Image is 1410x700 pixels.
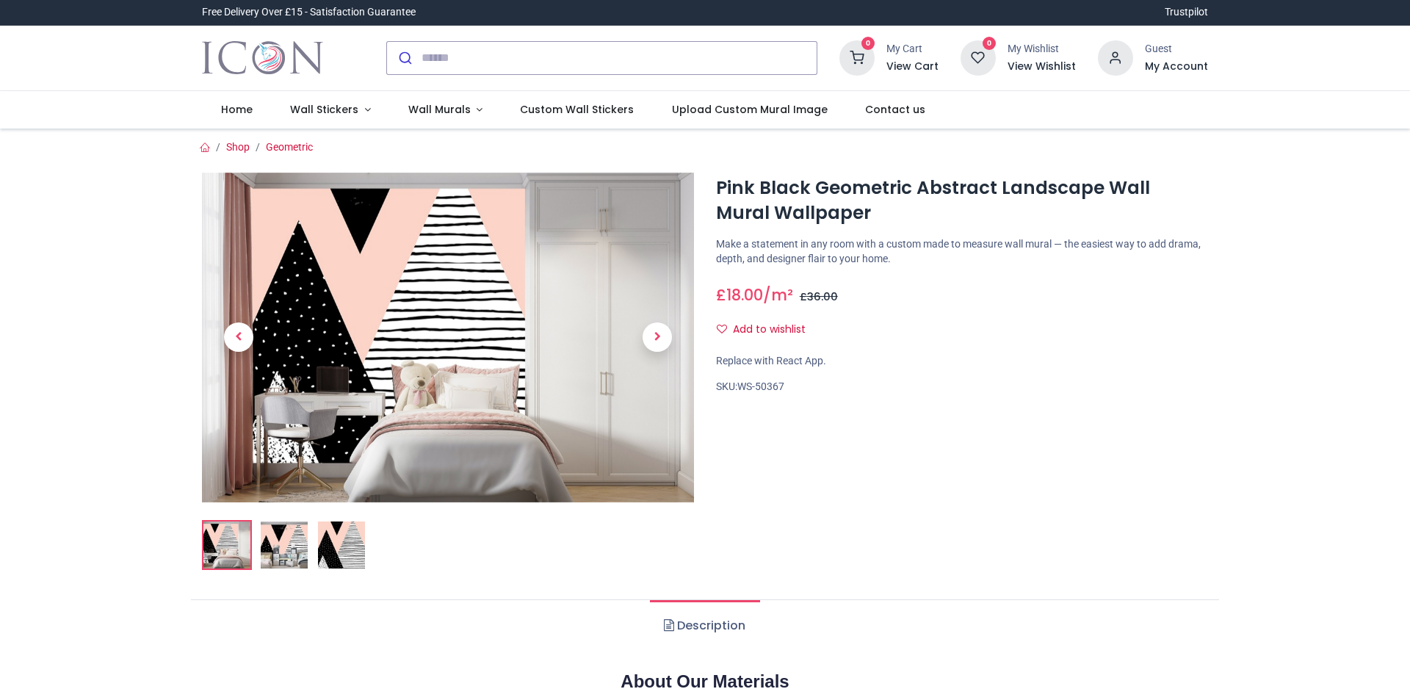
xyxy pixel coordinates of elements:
div: SKU: [716,380,1208,394]
sup: 0 [861,37,875,51]
div: Free Delivery Over £15 - Satisfaction Guarantee [202,5,416,20]
a: Next [621,222,694,452]
span: £ [800,289,838,304]
span: Wall Stickers [290,102,358,117]
div: Guest [1145,42,1208,57]
span: Upload Custom Mural Image [672,102,828,117]
span: Home [221,102,253,117]
img: Pink Black Geometric Abstract Landscape Wall Mural Wallpaper [202,173,694,502]
span: 18.00 [726,284,763,306]
span: WS-50367 [737,380,784,392]
a: Previous [202,222,275,452]
img: Icon Wall Stickers [202,37,323,79]
div: Replace with React App. [716,354,1208,369]
sup: 0 [983,37,997,51]
h2: About Our Materials [202,669,1208,694]
a: View Cart [886,59,939,74]
a: Shop [226,141,250,153]
a: 0 [839,51,875,62]
a: Geometric [266,141,313,153]
span: Custom Wall Stickers [520,102,634,117]
a: Wall Murals [389,91,502,129]
a: View Wishlist [1008,59,1076,74]
a: Wall Stickers [271,91,389,129]
button: Add to wishlistAdd to wishlist [716,317,818,342]
span: £ [716,284,763,306]
img: Pink Black Geometric Abstract Landscape Wall Mural Wallpaper [203,522,250,569]
span: Wall Murals [408,102,471,117]
div: My Cart [886,42,939,57]
div: My Wishlist [1008,42,1076,57]
span: Next [643,322,672,352]
span: /m² [763,284,793,306]
a: 0 [961,51,996,62]
img: WS-50367-03 [318,522,365,569]
p: Make a statement in any room with a custom made to measure wall mural — the easiest way to add dr... [716,237,1208,266]
a: My Account [1145,59,1208,74]
a: Trustpilot [1165,5,1208,20]
span: Contact us [865,102,925,117]
button: Submit [387,42,422,74]
i: Add to wishlist [717,324,727,334]
img: WS-50367-02 [261,522,308,569]
span: 36.00 [807,289,838,304]
a: Description [650,600,759,652]
a: Logo of Icon Wall Stickers [202,37,323,79]
span: Previous [224,322,253,352]
h1: Pink Black Geometric Abstract Landscape Wall Mural Wallpaper [716,176,1208,226]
